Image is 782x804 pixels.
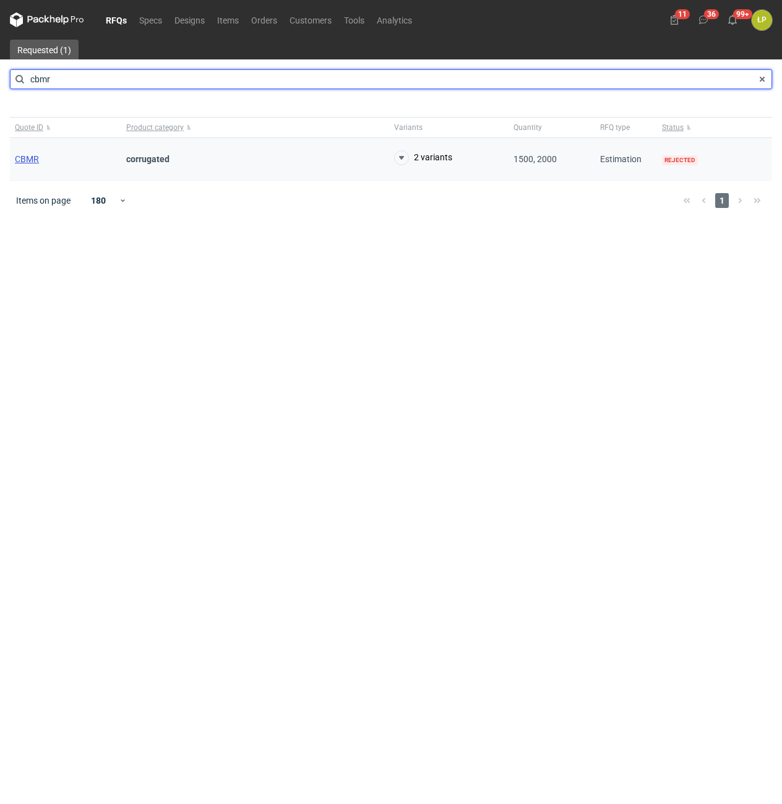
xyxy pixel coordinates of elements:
span: Status [662,123,684,132]
span: 1 [715,193,729,208]
span: Quantity [513,123,542,132]
button: 99+ [723,10,742,30]
button: 2 variants [394,150,452,165]
svg: Packhelp Pro [10,12,84,27]
div: Łukasz Postawa [752,10,772,30]
span: Rejected [662,155,698,165]
span: Quote ID [15,123,43,132]
span: RFQ type [600,123,630,132]
a: Specs [133,12,168,27]
button: 11 [664,10,684,30]
span: Variants [394,123,423,132]
button: Status [657,118,768,137]
a: RFQs [100,12,133,27]
button: Quote ID [10,118,121,137]
a: Customers [283,12,338,27]
a: Items [211,12,245,27]
strong: corrugated [126,154,170,164]
span: Items on page [16,194,71,207]
a: Tools [338,12,371,27]
span: 1500, 2000 [513,154,557,164]
a: Analytics [371,12,418,27]
a: Orders [245,12,283,27]
button: 36 [694,10,713,30]
button: Product category [121,118,389,137]
button: ŁP [752,10,772,30]
a: Requested (1) [10,40,79,59]
a: CBMR [15,154,39,164]
div: 180 [79,192,119,209]
div: Estimation [595,138,657,181]
a: Designs [168,12,211,27]
span: Product category [126,123,184,132]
